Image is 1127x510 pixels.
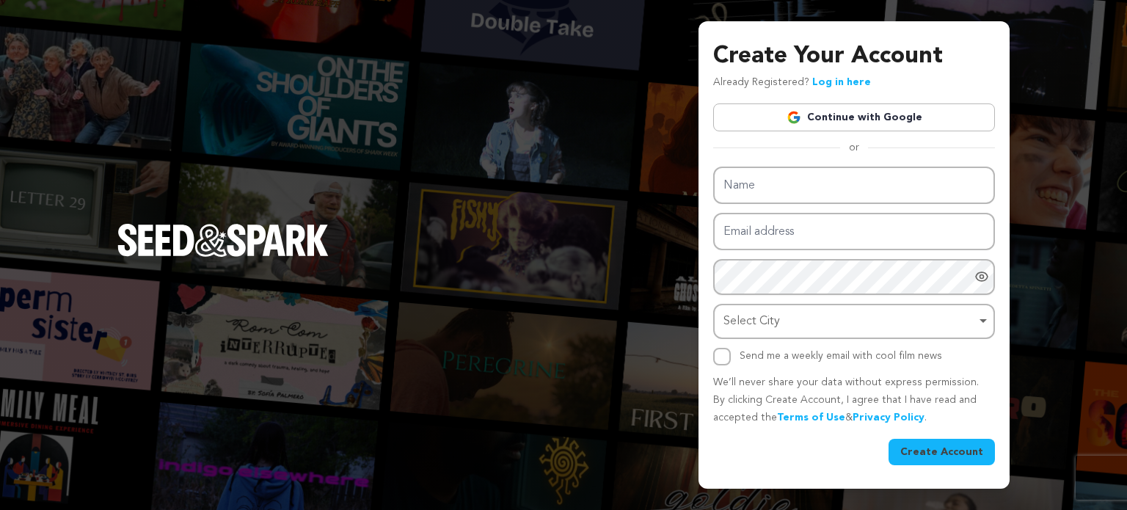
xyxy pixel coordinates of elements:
[713,103,995,131] a: Continue with Google
[974,269,989,284] a: Show password as plain text. Warning: this will display your password on the screen.
[117,224,329,256] img: Seed&Spark Logo
[713,213,995,250] input: Email address
[713,167,995,204] input: Name
[117,224,329,285] a: Seed&Spark Homepage
[812,77,871,87] a: Log in here
[840,140,868,155] span: or
[740,351,942,361] label: Send me a weekly email with cool film news
[723,311,976,332] div: Select City
[713,39,995,74] h3: Create Your Account
[787,110,801,125] img: Google logo
[777,412,845,423] a: Terms of Use
[853,412,924,423] a: Privacy Policy
[713,374,995,426] p: We’ll never share your data without express permission. By clicking Create Account, I agree that ...
[889,439,995,465] button: Create Account
[713,74,871,92] p: Already Registered?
